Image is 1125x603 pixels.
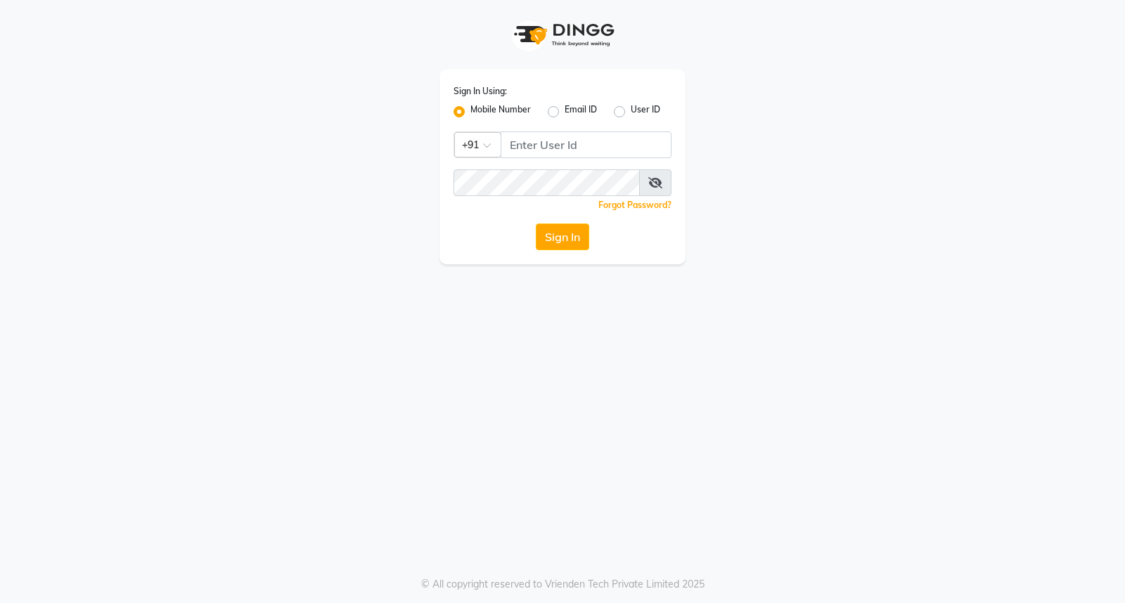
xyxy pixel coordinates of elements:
[454,169,640,196] input: Username
[565,103,597,120] label: Email ID
[454,85,507,98] label: Sign In Using:
[506,14,619,56] img: logo1.svg
[501,131,671,158] input: Username
[470,103,531,120] label: Mobile Number
[631,103,660,120] label: User ID
[598,200,671,210] a: Forgot Password?
[536,223,589,250] button: Sign In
